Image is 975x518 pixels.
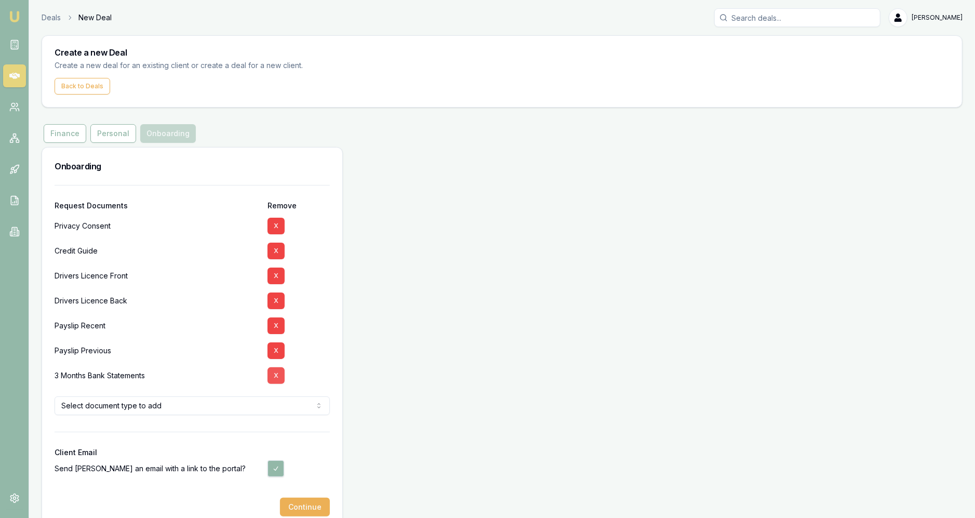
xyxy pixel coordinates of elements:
div: Payslip Previous [55,338,259,363]
button: X [268,317,285,334]
img: emu-icon-u.png [8,10,21,23]
span: New Deal [78,12,112,23]
button: Personal [90,124,136,143]
nav: breadcrumb [42,12,112,23]
div: 3 Months Bank Statements [55,363,259,388]
button: Finance [44,124,86,143]
div: Drivers Licence Back [55,288,259,313]
button: X [268,293,285,309]
a: Deals [42,12,61,23]
button: X [268,268,285,284]
button: Continue [280,498,330,516]
p: Create a new deal for an existing client or create a deal for a new client. [55,60,320,72]
div: Payslip Recent [55,313,259,338]
span: [PERSON_NAME] [912,14,963,22]
div: Remove [268,202,330,209]
button: X [268,218,285,234]
div: Credit Guide [55,238,259,263]
div: Privacy Consent [55,214,259,238]
div: Client Email [55,449,330,456]
button: X [268,243,285,259]
input: Search deals [714,8,880,27]
h3: Create a new Deal [55,48,950,57]
button: Back to Deals [55,78,110,95]
button: X [268,367,285,384]
button: X [268,342,285,359]
label: Send [PERSON_NAME] an email with a link to the portal? [55,463,246,474]
div: Drivers Licence Front [55,263,259,288]
h3: Onboarding [55,160,330,172]
div: Request Documents [55,202,259,209]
